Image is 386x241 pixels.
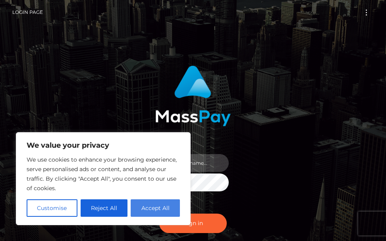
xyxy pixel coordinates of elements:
[155,66,231,126] img: MassPay Login
[16,132,191,225] div: We value your privacy
[131,199,180,217] button: Accept All
[27,155,180,193] p: We use cookies to enhance your browsing experience, serve personalised ads or content, and analys...
[172,154,229,172] input: Username...
[27,199,77,217] button: Customise
[359,7,374,18] button: Toggle navigation
[159,214,227,233] button: Sign in
[27,141,180,150] p: We value your privacy
[12,4,43,21] a: Login Page
[81,199,128,217] button: Reject All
